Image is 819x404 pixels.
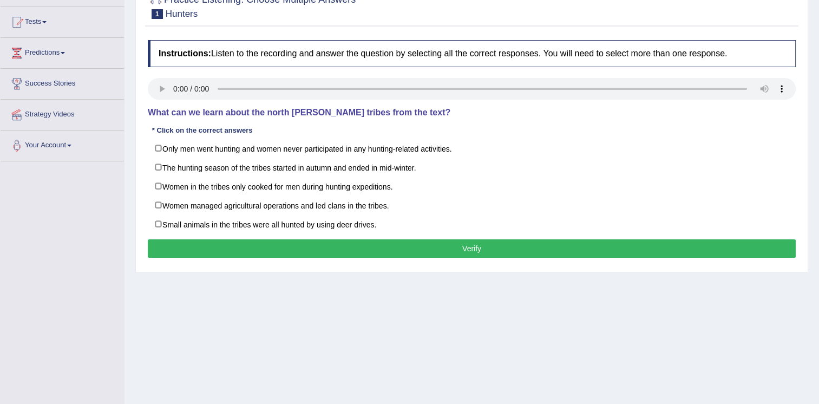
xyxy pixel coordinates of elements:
[1,38,124,65] a: Predictions
[159,49,211,58] b: Instructions:
[1,7,124,34] a: Tests
[152,9,163,19] span: 1
[148,139,796,158] label: Only men went hunting and women never participated in any hunting-related activities.
[148,108,796,118] h4: What can we learn about the north [PERSON_NAME] tribes from the text?
[148,40,796,67] h4: Listen to the recording and answer the question by selecting all the correct responses. You will ...
[166,9,198,19] small: Hunters
[148,214,796,234] label: Small animals in the tribes were all hunted by using deer drives.
[148,158,796,177] label: The hunting season of the tribes started in autumn and ended in mid-winter.
[1,131,124,158] a: Your Account
[148,125,257,135] div: * Click on the correct answers
[1,69,124,96] a: Success Stories
[148,239,796,258] button: Verify
[148,196,796,215] label: Women managed agricultural operations and led clans in the tribes.
[1,100,124,127] a: Strategy Videos
[148,177,796,196] label: Women in the tribes only cooked for men during hunting expeditions.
